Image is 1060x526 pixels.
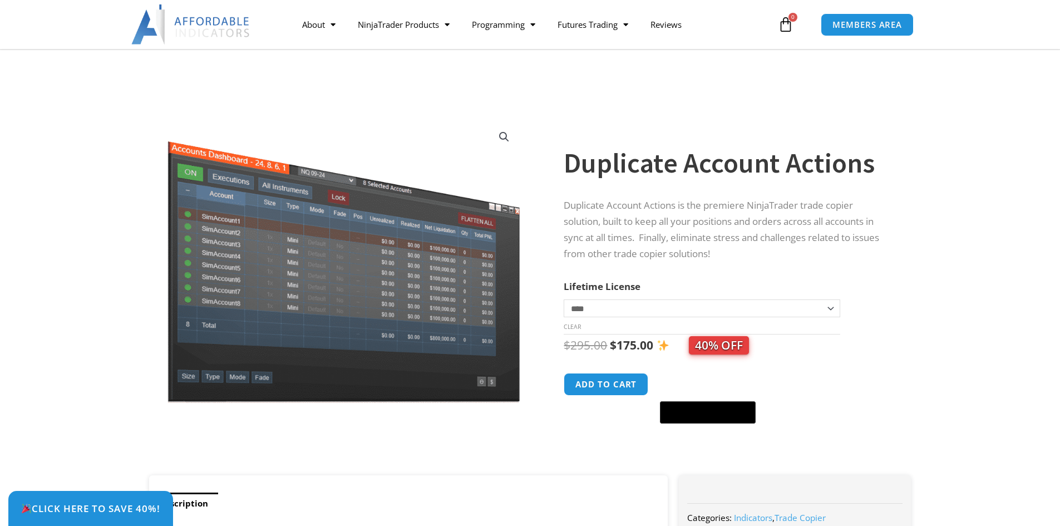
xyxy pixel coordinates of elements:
span: $ [564,337,570,353]
a: MEMBERS AREA [821,13,914,36]
a: View full-screen image gallery [494,127,514,147]
label: Lifetime License [564,280,640,293]
nav: Menu [291,12,775,37]
span: $ [610,337,617,353]
span: MEMBERS AREA [832,21,902,29]
button: Add to cart [564,373,648,396]
img: LogoAI | Affordable Indicators – NinjaTrader [131,4,251,45]
bdi: 175.00 [610,337,653,353]
span: 40% OFF [689,336,749,355]
a: Programming [461,12,546,37]
button: Buy with GPay [660,401,756,424]
span: Click Here to save 40%! [21,504,160,513]
a: 🎉Click Here to save 40%! [8,491,173,526]
a: Futures Trading [546,12,639,37]
img: 🎉 [22,504,31,513]
a: NinjaTrader Products [347,12,461,37]
bdi: 295.00 [564,337,607,353]
span: 0 [788,13,797,22]
img: Screenshot 2024-08-26 15414455555 [165,119,522,403]
a: About [291,12,347,37]
a: 0 [761,8,810,41]
img: ✨ [657,340,669,351]
a: Reviews [639,12,693,37]
iframe: Secure express checkout frame [658,371,758,398]
h1: Duplicate Account Actions [564,144,889,183]
a: Clear options [564,323,581,331]
p: Duplicate Account Actions is the premiere NinjaTrader trade copier solution, built to keep all yo... [564,198,889,262]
